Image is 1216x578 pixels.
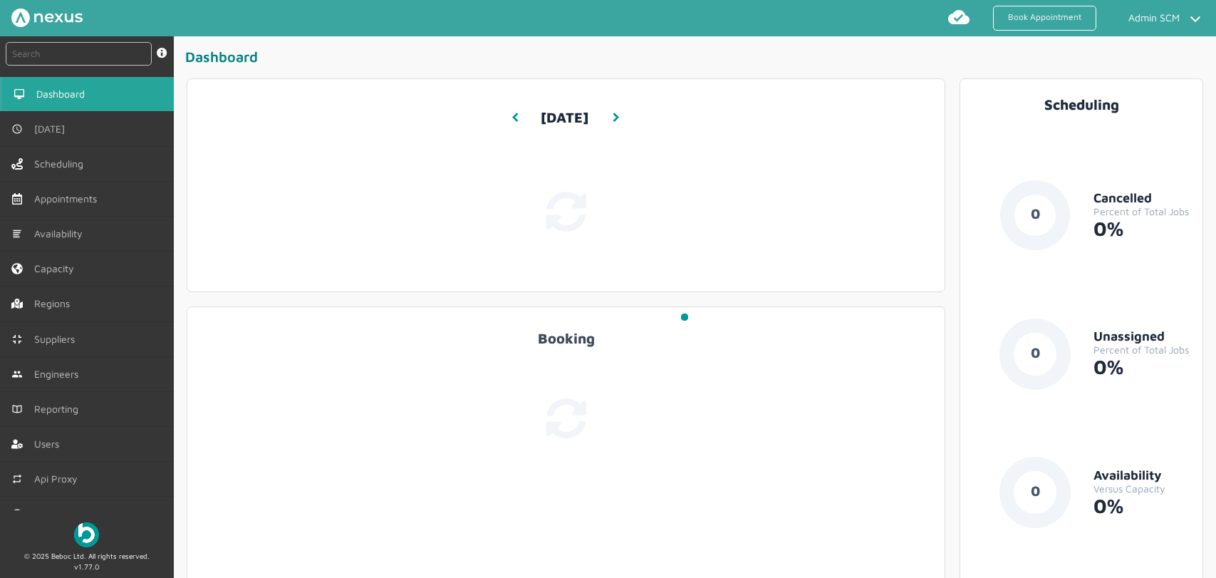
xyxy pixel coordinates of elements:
img: md-desktop.svg [14,88,25,100]
img: md-time.svg [11,123,23,135]
img: md-repeat.svg [11,473,23,485]
span: Engineers [34,368,84,380]
img: md-book.svg [11,403,23,415]
img: Nexus [11,9,83,27]
img: md-time.svg [11,508,23,520]
img: md-list.svg [11,228,23,239]
input: Search by: Ref, PostCode, MPAN, MPRN, Account, Customer [6,42,152,66]
span: Dashboard [36,88,90,100]
a: Book Appointment [993,6,1096,31]
span: Appointments [34,193,103,205]
img: capacity-left-menu.svg [11,263,23,274]
img: md-cloud-done.svg [947,6,970,29]
img: md-people.svg [11,368,23,380]
span: Users [34,438,65,450]
span: Capacity [34,263,80,274]
span: Capacity Configs [34,508,116,520]
span: Availability [34,228,88,239]
span: Api Proxy [34,473,83,485]
span: [DATE] [34,123,71,135]
img: regions.left-menu.svg [11,298,23,309]
span: Suppliers [34,334,80,345]
img: md-contract.svg [11,334,23,345]
span: Regions [34,298,76,309]
img: Beboc Logo [74,522,99,547]
span: Scheduling [34,158,89,170]
img: scheduling-left-menu.svg [11,158,23,170]
span: Reporting [34,403,84,415]
img: user-left-menu.svg [11,438,23,450]
img: appointments-left-menu.svg [11,193,23,205]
